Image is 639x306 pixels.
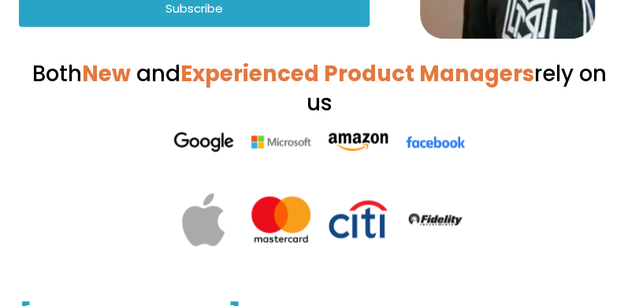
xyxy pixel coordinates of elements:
[82,58,131,89] strong: New
[19,60,619,118] h3: Both rely on us
[136,58,180,89] span: and
[180,58,534,89] strong: Experienced Product Managers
